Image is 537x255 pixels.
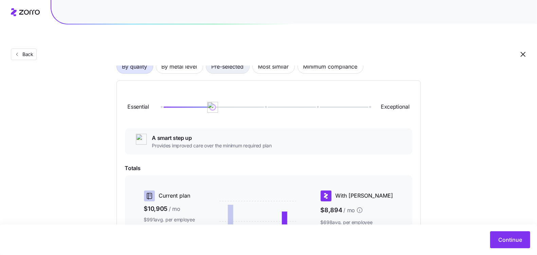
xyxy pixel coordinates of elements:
span: A smart step up [152,134,272,142]
button: Pre-selected [206,59,250,74]
span: $10,905 [144,204,195,214]
span: $698 avg. per employee [321,219,393,226]
span: Exceptional [381,103,409,111]
span: $8,894 [321,204,393,217]
span: Provides improved care over the minimum required plan [152,142,272,149]
button: Most similar [252,59,295,74]
span: / mo [169,205,180,213]
button: Minimum compliance [298,59,363,74]
button: Continue [490,231,530,248]
span: Back [20,51,33,58]
img: ai-icon.png [207,102,218,113]
button: By quality [117,59,153,74]
button: Back [11,49,37,60]
span: Pre-selected [212,60,244,73]
span: Continue [498,236,522,244]
span: By metal level [162,60,197,73]
span: Most similar [258,60,289,73]
button: By metal level [156,59,203,74]
span: $991 avg. per employee [144,216,195,223]
div: Current plan [144,190,195,201]
div: With [PERSON_NAME] [321,190,393,201]
span: / mo [343,206,355,215]
span: By quality [122,60,147,73]
span: Essential [128,103,149,111]
img: ai-icon.png [136,134,147,145]
span: Minimum compliance [303,60,358,73]
span: Totals [125,164,412,172]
